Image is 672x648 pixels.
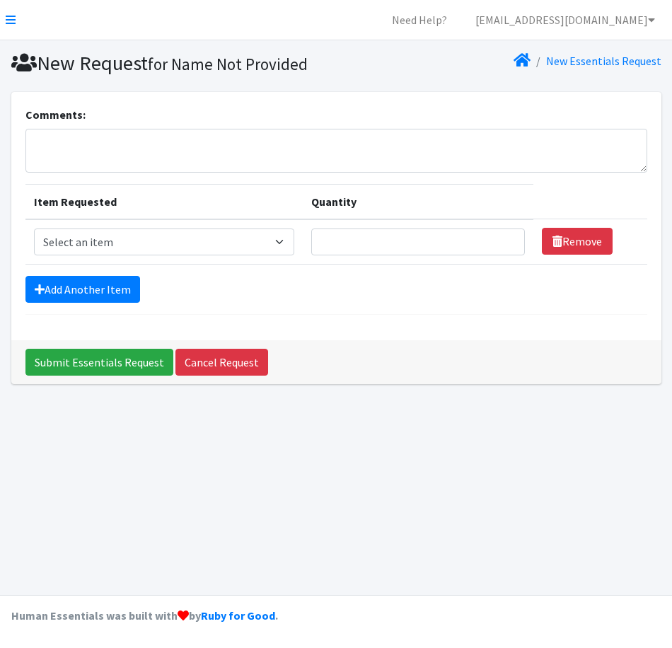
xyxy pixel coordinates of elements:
th: Quantity [303,184,533,219]
a: Remove [542,228,613,255]
a: Ruby for Good [201,608,275,623]
h1: New Request [11,51,331,76]
a: Need Help? [381,6,458,34]
a: Add Another Item [25,276,140,303]
th: Item Requested [25,184,303,219]
strong: Human Essentials was built with by . [11,608,278,623]
a: New Essentials Request [546,54,661,68]
a: [EMAIL_ADDRESS][DOMAIN_NAME] [464,6,666,34]
input: Submit Essentials Request [25,349,173,376]
label: Comments: [25,106,86,123]
small: for Name Not Provided [148,54,308,74]
a: Cancel Request [175,349,268,376]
